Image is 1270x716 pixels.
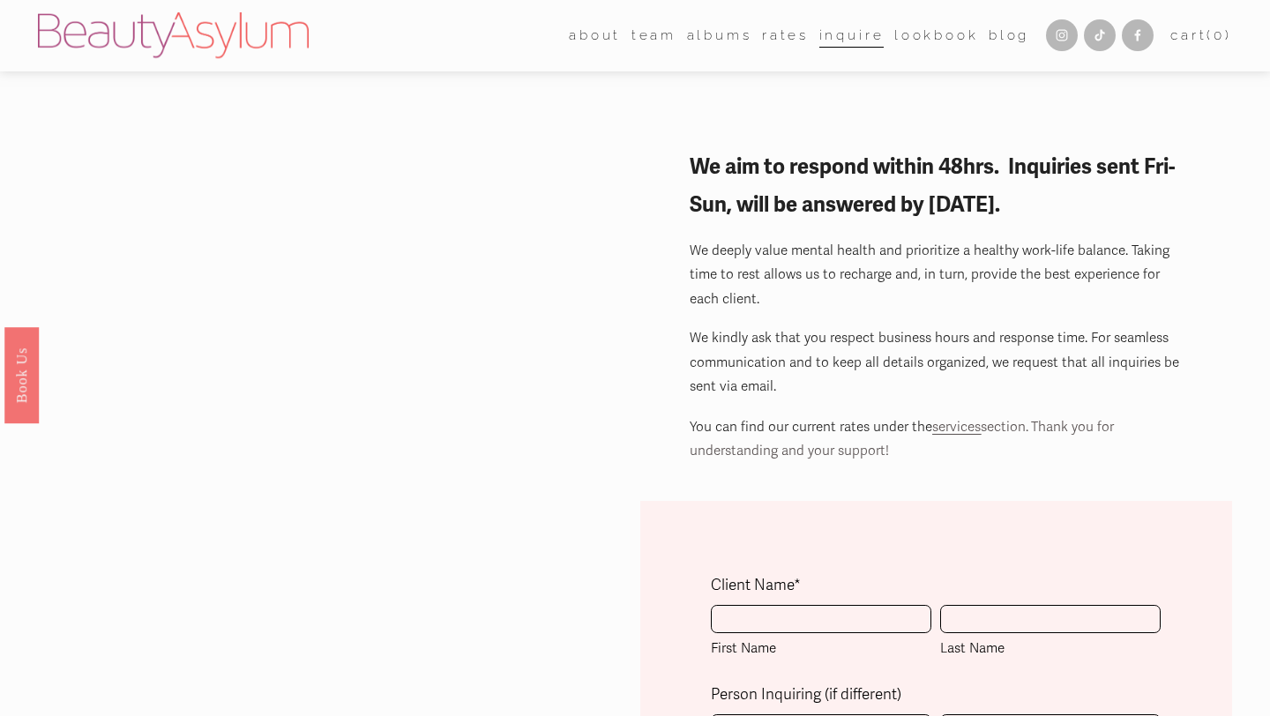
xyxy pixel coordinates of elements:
a: Facebook [1122,19,1154,51]
a: Lookbook [894,22,979,49]
legend: Person Inquiring (if different) [711,682,901,709]
p: We kindly ask that you respect business hours and response time. For seamless communication and t... [690,326,1182,399]
a: Inquire [819,22,885,49]
img: Beauty Asylum | Bridal Hair &amp; Makeup Charlotte &amp; Atlanta [38,12,309,58]
span: about [569,24,621,48]
span: Last Name [940,637,1161,660]
a: Instagram [1046,19,1078,51]
p: We deeply value mental health and prioritize a healthy work-life balance. Taking time to rest all... [690,239,1182,311]
a: Book Us [4,327,39,423]
a: Cart(0) [1170,24,1232,48]
p: You can find our current rates under the [690,414,1182,464]
span: First Name [711,637,931,660]
a: services [932,419,981,435]
a: folder dropdown [631,22,676,49]
input: First Name [711,605,931,633]
a: albums [687,22,752,49]
strong: We aim to respond within 48hrs. Inquiries sent Fri-Sun, will be answered by [DATE]. [690,153,1175,218]
a: TikTok [1084,19,1116,51]
legend: Client Name [711,572,801,600]
input: Last Name [940,605,1161,633]
a: Blog [989,22,1029,49]
span: 0 [1214,27,1225,43]
a: folder dropdown [569,22,621,49]
a: Rates [762,22,809,49]
span: ( ) [1206,27,1231,43]
span: team [631,24,676,48]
